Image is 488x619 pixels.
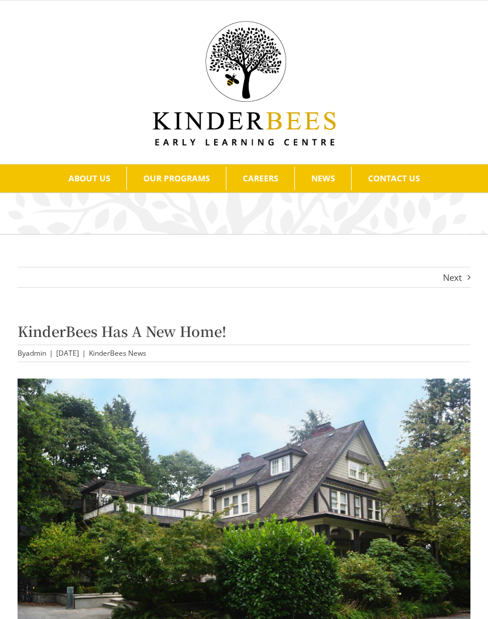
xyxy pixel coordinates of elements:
[46,348,56,358] span: |
[226,167,294,190] a: CAREERS
[18,164,470,192] nav: Main Menu
[295,167,351,190] a: NEWS
[127,167,226,190] a: OUR PROGRAMS
[18,348,470,359] div: By
[68,174,111,183] span: ABOUT US
[18,323,470,339] h1: KinderBees Has A New Home!
[89,348,146,358] a: KinderBees News
[56,348,79,358] span: [DATE]
[79,348,89,358] span: |
[368,174,420,183] span: CONTACT US
[311,174,335,183] span: NEWS
[153,21,336,146] img: Kinder Bees Logo
[352,167,436,190] a: CONTACT US
[443,267,462,287] a: Next
[143,174,210,183] span: OUR PROGRAMS
[243,174,279,183] span: CAREERS
[52,167,126,190] a: ABOUT US
[26,348,46,358] a: admin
